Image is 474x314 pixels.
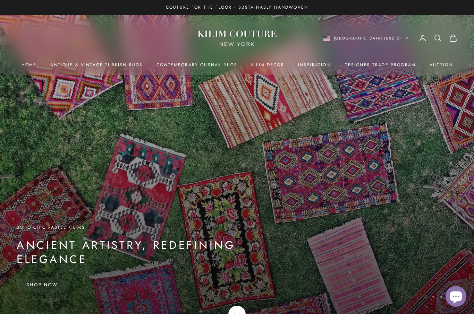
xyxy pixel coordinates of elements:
[251,61,284,68] summary: Kilim Decor
[443,286,468,308] inbox-online-store-chat: Shopify online store chat
[334,35,401,41] span: [GEOGRAPHIC_DATA] (USD $)
[298,61,331,68] a: Inspiration
[323,34,458,42] nav: Secondary navigation
[17,278,68,292] a: Shop Now
[430,61,452,68] a: Auction
[17,238,287,267] p: Ancient Artistry, Redefining Elegance
[345,61,416,68] a: Designer Trade Program
[50,61,143,68] a: Antique & Vintage Turkish Rugs
[323,35,408,41] button: Change country or currency
[17,61,457,68] nav: Primary navigation
[166,4,308,11] p: Couture for the Floor · Sustainably Handwoven
[323,36,330,41] img: United States
[17,224,287,231] p: Boho-Chic Pastel Kilims
[22,61,37,68] a: Home
[156,61,237,68] a: Contemporary Oushak Rugs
